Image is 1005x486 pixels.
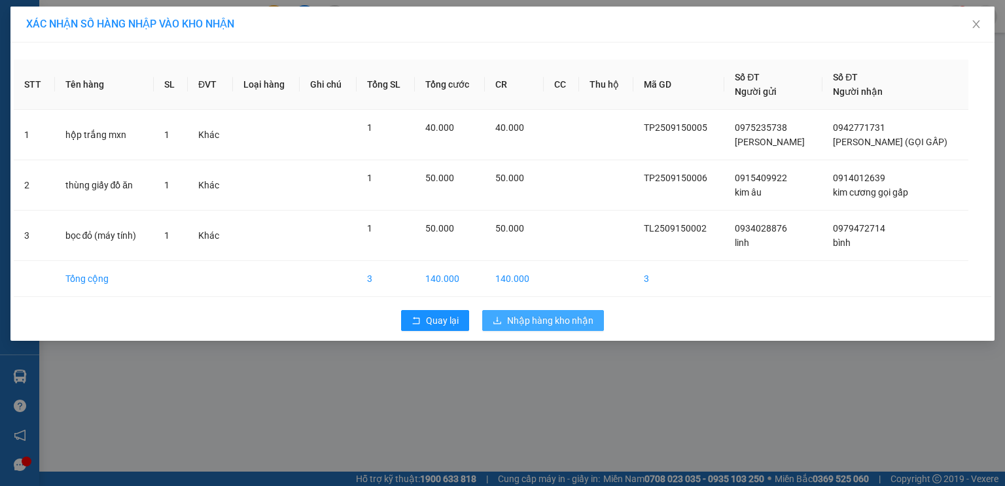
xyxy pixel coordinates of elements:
th: SL [154,60,188,110]
td: Khác [188,160,233,211]
span: 50.000 [425,223,454,234]
th: Loại hàng [233,60,300,110]
td: 140.000 [415,261,485,297]
span: Số ĐT [735,72,760,82]
span: linh [735,237,749,248]
span: 1 [164,130,169,140]
th: Tổng SL [357,60,415,110]
span: kim âu [735,187,762,198]
td: 140.000 [485,261,544,297]
span: 1 [367,173,372,183]
span: kim cương gọi gấp [833,187,908,198]
td: 1 [14,110,55,160]
span: close [971,19,981,29]
th: Mã GD [633,60,724,110]
span: 0934028876 [735,223,787,234]
span: [PERSON_NAME] [735,137,805,147]
th: Ghi chú [300,60,356,110]
th: CR [485,60,544,110]
span: download [493,316,502,326]
span: 40.000 [425,122,454,133]
td: 3 [633,261,724,297]
span: Quay lại [426,313,459,328]
span: bình [833,237,851,248]
th: ĐVT [188,60,233,110]
th: Thu hộ [579,60,633,110]
td: thùng giấy đồ ăn [55,160,154,211]
span: Nhập hàng kho nhận [507,313,593,328]
span: 1 [367,223,372,234]
td: Khác [188,211,233,261]
span: 50.000 [425,173,454,183]
span: [PERSON_NAME] (GỌI GẤP) [833,137,947,147]
span: Người nhận [833,86,883,97]
th: STT [14,60,55,110]
td: 3 [357,261,415,297]
span: 1 [367,122,372,133]
td: Khác [188,110,233,160]
span: 0914012639 [833,173,885,183]
span: 0979472714 [833,223,885,234]
td: bọc đỏ (máy tính) [55,211,154,261]
th: CC [544,60,579,110]
span: 0942771731 [833,122,885,133]
th: Tổng cước [415,60,485,110]
td: 2 [14,160,55,211]
span: 50.000 [495,223,524,234]
button: Close [958,7,995,43]
span: Số ĐT [833,72,858,82]
button: downloadNhập hàng kho nhận [482,310,604,331]
span: 50.000 [495,173,524,183]
span: 1 [164,180,169,190]
td: 3 [14,211,55,261]
span: 40.000 [495,122,524,133]
span: TP2509150005 [644,122,707,133]
span: XÁC NHẬN SỐ HÀNG NHẬP VÀO KHO NHẬN [26,18,234,30]
button: rollbackQuay lại [401,310,469,331]
span: Người gửi [735,86,777,97]
span: 0915409922 [735,173,787,183]
span: TL2509150002 [644,223,707,234]
span: rollback [412,316,421,326]
th: Tên hàng [55,60,154,110]
td: Tổng cộng [55,261,154,297]
span: 1 [164,230,169,241]
span: TP2509150006 [644,173,707,183]
td: hộp trắng mxn [55,110,154,160]
span: 0975235738 [735,122,787,133]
